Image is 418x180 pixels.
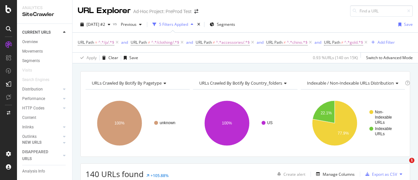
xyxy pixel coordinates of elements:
[22,124,61,131] a: Inlinks
[314,40,321,45] div: and
[199,80,282,86] span: URLs Crawled By Botify By country_folders
[150,19,196,30] button: 5 Filters Applied
[323,172,355,177] div: Manage Columns
[372,172,397,177] div: Export as CSV
[313,55,358,60] div: 0.93 % URLs ( 140 on 15K )
[92,80,162,86] span: URLs Crawled By Botify By pagetype
[216,38,250,47] span: ^.*accessories/.*$
[338,131,349,136] text: 77.9%
[194,9,198,14] div: arrow-right-arrow-left
[287,38,308,47] span: ^.*chino.*$
[115,121,125,125] text: 100%
[193,95,296,152] svg: A chart.
[22,168,68,175] a: Analysis Info
[159,22,188,27] div: 5 Filters Applied
[213,40,215,45] span: ≠
[301,95,403,152] svg: A chart.
[324,40,340,45] span: URL Path
[22,48,43,55] div: Movements
[22,133,37,140] div: Outlinks
[369,39,395,46] button: Add Filter
[396,158,411,173] iframe: Intercom live chat
[363,169,397,179] button: Export as CSV
[100,53,118,63] button: Clear
[275,169,305,179] button: Create alert
[257,39,264,45] button: and
[22,124,34,131] div: Inlinks
[87,55,97,60] div: Apply
[22,168,45,175] div: Analysis Info
[151,38,179,47] span: ^.*/clothing/.*$
[22,133,61,140] a: Outlinks
[396,19,413,30] button: Save
[341,40,344,45] span: ≠
[22,39,38,45] div: Overview
[160,121,175,125] text: unknown
[186,39,193,45] button: and
[90,78,184,88] h4: URLs Crawled By Botify By pagetype
[22,105,44,112] div: HTTP Codes
[22,48,68,55] a: Movements
[22,105,61,112] a: HTTP Codes
[267,121,273,125] text: US
[307,80,394,86] span: Indexable / Non-Indexable URLs distribution
[22,86,43,93] div: Distribution
[148,40,150,45] span: ≠
[22,139,41,146] div: NEW URLS
[314,39,321,45] button: and
[118,19,144,30] button: Previous
[108,55,118,60] div: Clear
[22,139,61,146] a: NEW URLS
[86,95,188,152] svg: A chart.
[131,40,147,45] span: URL Path
[22,39,68,45] a: Overview
[22,95,61,102] a: Performance
[306,78,404,88] h4: Indexable / Non-Indexable URLs Distribution
[95,40,97,45] span: =
[350,5,413,17] input: Find a URL
[22,114,36,121] div: Content
[217,22,235,27] span: Segments
[22,95,45,102] div: Performance
[266,40,282,45] span: URL Path
[133,8,192,15] div: Ad-Hoc Project: PreProd Test
[22,57,40,64] div: Segments
[375,132,385,136] text: URLs
[22,57,68,64] a: Segments
[344,38,363,47] span: ^.*gold.*$
[78,40,94,45] span: URL Path
[375,110,383,114] text: Non-
[129,55,138,60] div: Save
[198,78,292,88] h4: URLs Crawled By Botify By country_folders
[87,22,105,27] span: 2025 Sep. 23rd #2
[257,40,264,45] div: and
[22,86,61,93] a: Distribution
[283,172,305,177] div: Create alert
[78,5,131,16] div: URL Explorer
[22,29,61,36] a: CURRENT URLS
[22,67,39,74] a: Visits
[363,53,413,63] button: Switch to Advanced Mode
[78,53,97,63] button: Apply
[222,121,232,125] text: 100%
[375,126,392,131] text: Indexable
[22,29,51,36] div: CURRENT URLS
[22,11,67,18] div: SiteCrawler
[366,55,413,60] div: Switch to Advanced Mode
[313,170,355,178] button: Manage Columns
[78,19,113,30] button: [DATE] #2
[186,40,193,45] div: and
[196,40,212,45] span: URL Path
[207,19,238,30] button: Segments
[86,169,144,179] span: 140 URLs found
[22,114,68,121] a: Content
[121,39,128,45] button: and
[196,21,201,28] div: times
[151,173,169,178] div: +105.88%
[375,115,392,120] text: Indexable
[121,53,138,63] button: Save
[22,76,56,83] a: Search Engines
